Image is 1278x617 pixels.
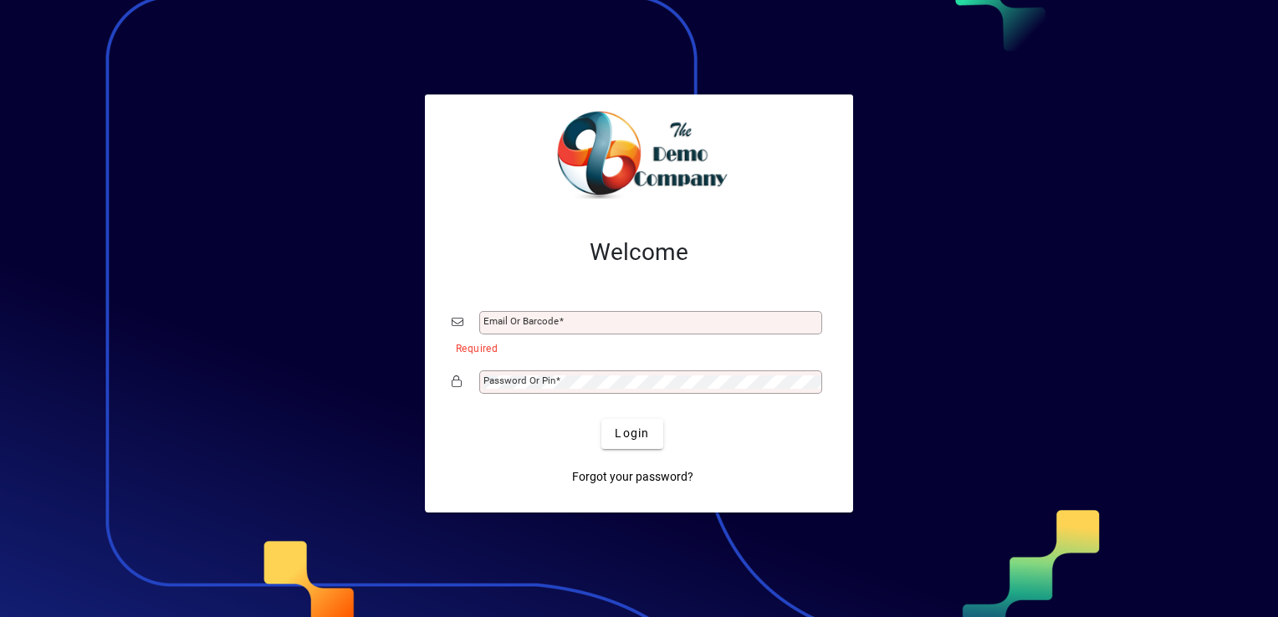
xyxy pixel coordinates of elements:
[565,462,700,492] a: Forgot your password?
[456,339,813,356] mat-error: Required
[452,238,826,267] h2: Welcome
[615,425,649,442] span: Login
[483,375,555,386] mat-label: Password or Pin
[483,315,559,327] mat-label: Email or Barcode
[572,468,693,486] span: Forgot your password?
[601,419,662,449] button: Login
